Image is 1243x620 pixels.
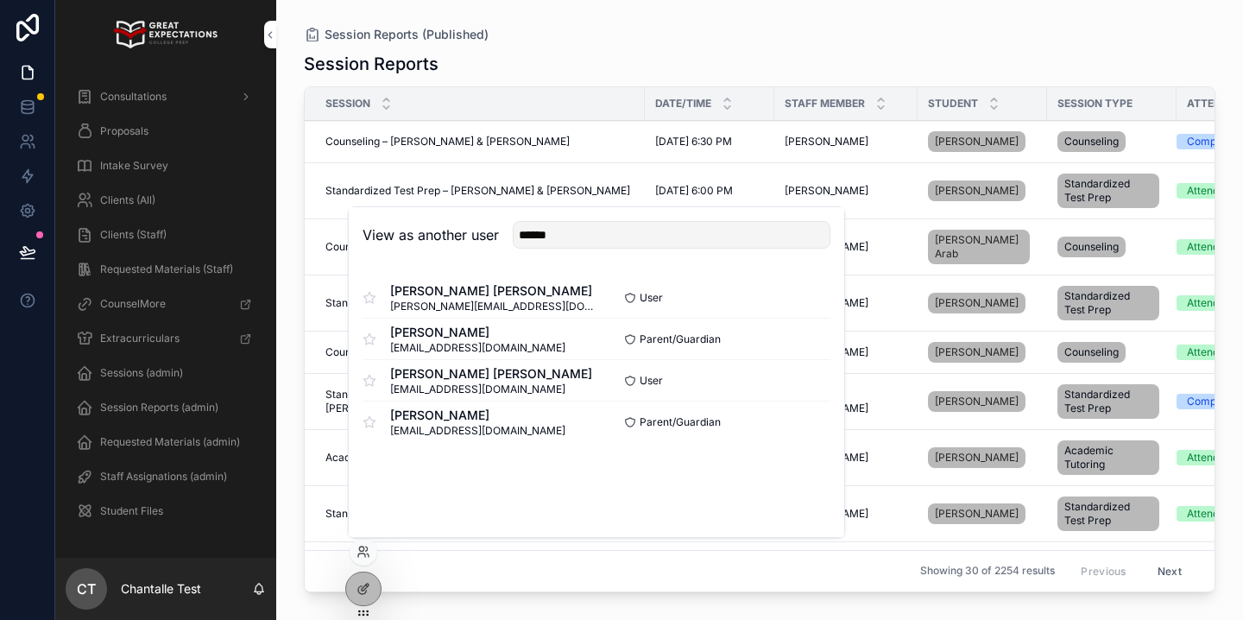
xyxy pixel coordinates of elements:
[655,135,764,149] a: [DATE] 6:30 PM
[935,296,1019,310] span: [PERSON_NAME]
[100,263,233,276] span: Requested Materials (Staff)
[640,332,721,346] span: Parent/Guardian
[304,52,439,76] h1: Session Reports
[655,184,733,198] span: [DATE] 6:00 PM
[1187,183,1231,199] div: Attended
[1057,282,1166,324] a: Standardized Test Prep
[66,185,266,216] a: Clients (All)
[1064,444,1152,471] span: Academic Tutoring
[390,300,596,313] span: [PERSON_NAME][EMAIL_ADDRESS][DOMAIN_NAME]
[935,507,1019,521] span: [PERSON_NAME]
[1064,135,1119,149] span: Counseling
[928,447,1025,468] a: [PERSON_NAME]
[390,324,565,341] span: [PERSON_NAME]
[66,496,266,527] a: Student Files
[785,240,907,254] a: [PERSON_NAME]
[100,470,227,484] span: Staff Assignations (admin)
[100,124,148,138] span: Proposals
[66,461,266,492] a: Staff Assignations (admin)
[785,184,868,198] span: [PERSON_NAME]
[1057,97,1133,111] span: Session Type
[325,184,634,198] a: Standardized Test Prep – [PERSON_NAME] & [PERSON_NAME]
[935,135,1019,149] span: [PERSON_NAME]
[1057,493,1166,535] a: Standardized Test Prep
[66,219,266,250] a: Clients (Staff)
[325,296,634,310] a: Standardized Test Prep – [PERSON_NAME] & [PERSON_NAME]
[928,128,1037,155] a: [PERSON_NAME]
[66,150,266,181] a: Intake Survey
[1145,558,1194,585] button: Next
[655,184,764,198] a: [DATE] 6:00 PM
[1057,170,1166,212] a: Standardized Test Prep
[325,184,630,198] span: Standardized Test Prep – [PERSON_NAME] & [PERSON_NAME]
[928,500,1037,528] a: [PERSON_NAME]
[935,451,1019,465] span: [PERSON_NAME]
[1057,381,1166,422] a: Standardized Test Prep
[785,135,907,149] a: [PERSON_NAME]
[390,407,565,424] span: [PERSON_NAME]
[920,565,1055,579] span: Showing 30 of 2254 results
[363,225,499,245] h2: View as another user
[325,240,634,254] a: Counseling – [PERSON_NAME] & [PERSON_NAME] Arab
[325,345,570,359] span: Counseling – [PERSON_NAME] & [PERSON_NAME]
[785,135,868,149] span: [PERSON_NAME]
[55,69,276,549] div: scrollable content
[1064,177,1152,205] span: Standardized Test Prep
[928,444,1037,471] a: [PERSON_NAME]
[66,323,266,354] a: Extracurriculars
[325,388,634,415] span: Standardized Test Prep – [US_STATE][PERSON_NAME] & [PERSON_NAME]
[928,180,1025,201] a: [PERSON_NAME]
[640,374,663,388] span: User
[655,97,711,111] span: Date/Time
[1057,233,1166,261] a: Counseling
[100,401,218,414] span: Session Reports (admin)
[1057,128,1166,155] a: Counseling
[785,184,907,198] a: [PERSON_NAME]
[66,288,266,319] a: CounselMore
[928,391,1025,412] a: [PERSON_NAME]
[390,383,592,396] span: [EMAIL_ADDRESS][DOMAIN_NAME]
[928,338,1037,366] a: [PERSON_NAME]
[1187,134,1228,149] div: Comped
[390,424,565,438] span: [EMAIL_ADDRESS][DOMAIN_NAME]
[100,228,167,242] span: Clients (Staff)
[325,26,489,43] span: Session Reports (Published)
[785,345,907,359] a: [PERSON_NAME]
[1064,345,1119,359] span: Counseling
[100,435,240,449] span: Requested Materials (admin)
[928,226,1037,268] a: [PERSON_NAME] Arab
[1187,295,1231,311] div: Attended
[66,427,266,458] a: Requested Materials (admin)
[928,342,1025,363] a: [PERSON_NAME]
[325,345,634,359] a: Counseling – [PERSON_NAME] & [PERSON_NAME]
[655,135,732,149] span: [DATE] 6:30 PM
[1187,506,1231,522] div: Attended
[325,240,596,254] span: Counseling – [PERSON_NAME] & [PERSON_NAME] Arab
[114,21,217,48] img: App logo
[325,135,570,149] span: Counseling – [PERSON_NAME] & [PERSON_NAME]
[66,81,266,112] a: Consultations
[1057,338,1166,366] a: Counseling
[1187,345,1231,360] div: Attended
[785,296,907,310] a: [PERSON_NAME]
[928,289,1037,317] a: [PERSON_NAME]
[325,507,634,521] a: Standardized Test Prep – [PERSON_NAME] & [PERSON_NAME]
[1057,437,1166,478] a: Academic Tutoring
[325,451,634,465] a: Academic Tutoring – [PERSON_NAME] & [PERSON_NAME]
[390,282,596,300] span: [PERSON_NAME] [PERSON_NAME]
[928,131,1025,152] a: [PERSON_NAME]
[928,230,1030,264] a: [PERSON_NAME] Arab
[100,332,180,345] span: Extracurriculars
[928,177,1037,205] a: [PERSON_NAME]
[304,26,489,43] a: Session Reports (Published)
[935,184,1019,198] span: [PERSON_NAME]
[100,90,167,104] span: Consultations
[1187,394,1228,409] div: Comped
[325,97,370,111] span: Session
[66,116,266,147] a: Proposals
[390,365,592,383] span: [PERSON_NAME] [PERSON_NAME]
[100,159,168,173] span: Intake Survey
[935,233,1023,261] span: [PERSON_NAME] Arab
[785,388,907,415] a: [US_STATE][PERSON_NAME]
[100,504,163,518] span: Student Files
